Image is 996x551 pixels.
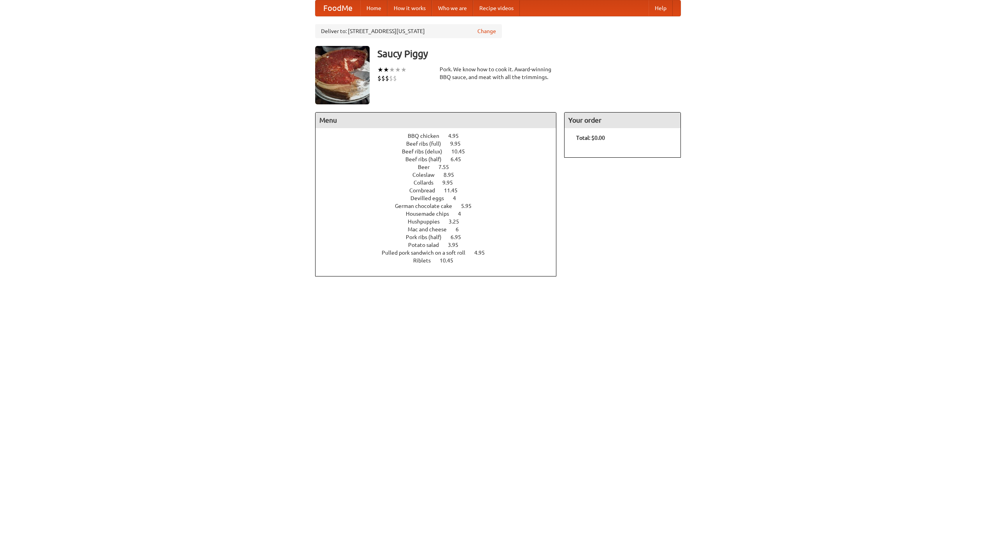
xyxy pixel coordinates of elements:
span: 10.45 [451,148,473,155]
a: Hushpuppies 3.25 [408,218,473,225]
a: Pork ribs (half) 6.95 [406,234,475,240]
a: FoodMe [316,0,360,16]
span: 6.45 [451,156,469,162]
li: $ [389,74,393,83]
a: Beef ribs (half) 6.45 [405,156,475,162]
span: Pork ribs (half) [406,234,449,240]
a: Housemade chips 4 [406,211,475,217]
a: Who we are [432,0,473,16]
span: 5.95 [461,203,479,209]
span: Beef ribs (half) [405,156,449,162]
span: 10.45 [440,257,461,264]
li: ★ [377,65,383,74]
li: $ [393,74,397,83]
a: Recipe videos [473,0,520,16]
a: Collards 9.95 [414,180,467,186]
span: Beer [418,164,437,170]
li: $ [381,74,385,83]
span: Devilled eggs [410,195,452,201]
a: Devilled eggs 4 [410,195,470,201]
span: 6 [456,226,466,232]
li: $ [385,74,389,83]
span: Cornbread [409,187,443,194]
span: Beef ribs (delux) [402,148,450,155]
span: 3.95 [448,242,466,248]
a: Riblets 10.45 [413,257,468,264]
li: $ [377,74,381,83]
span: 9.95 [450,141,468,147]
li: ★ [401,65,407,74]
a: How it works [388,0,432,16]
div: Deliver to: [STREET_ADDRESS][US_STATE] [315,24,502,38]
span: Potato salad [408,242,447,248]
span: Riblets [413,257,438,264]
img: angular.jpg [315,46,370,104]
span: Hushpuppies [408,218,447,225]
span: 4.95 [448,133,466,139]
span: 4 [458,211,469,217]
a: German chocolate cake 5.95 [395,203,486,209]
h3: Saucy Piggy [377,46,681,62]
span: 4 [453,195,464,201]
span: Collards [414,180,441,186]
a: Coleslaw 8.95 [412,172,468,178]
span: Beef ribs (full) [406,141,449,147]
span: 4.95 [474,250,493,256]
h4: Your order [565,113,680,128]
li: ★ [383,65,389,74]
a: Home [360,0,388,16]
span: 9.95 [442,180,461,186]
b: Total: $0.00 [576,135,605,141]
span: BBQ chicken [408,133,447,139]
a: Pulled pork sandwich on a soft roll 4.95 [382,250,499,256]
h4: Menu [316,113,556,128]
span: German chocolate cake [395,203,460,209]
div: Pork. We know how to cook it. Award-winning BBQ sauce, and meat with all the trimmings. [440,65,556,81]
span: 8.95 [444,172,462,178]
span: 3.25 [449,218,467,225]
li: ★ [389,65,395,74]
a: Beer 7.55 [418,164,463,170]
span: 11.45 [444,187,465,194]
span: Housemade chips [406,211,457,217]
span: 7.55 [438,164,457,170]
span: Pulled pork sandwich on a soft roll [382,250,473,256]
span: Mac and cheese [408,226,454,232]
a: Help [649,0,673,16]
li: ★ [395,65,401,74]
a: Cornbread 11.45 [409,187,472,194]
a: Change [477,27,496,35]
a: Beef ribs (delux) 10.45 [402,148,479,155]
a: Mac and cheese 6 [408,226,473,232]
a: BBQ chicken 4.95 [408,133,473,139]
span: Coleslaw [412,172,442,178]
a: Potato salad 3.95 [408,242,473,248]
a: Beef ribs (full) 9.95 [406,141,475,147]
span: 6.95 [451,234,469,240]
